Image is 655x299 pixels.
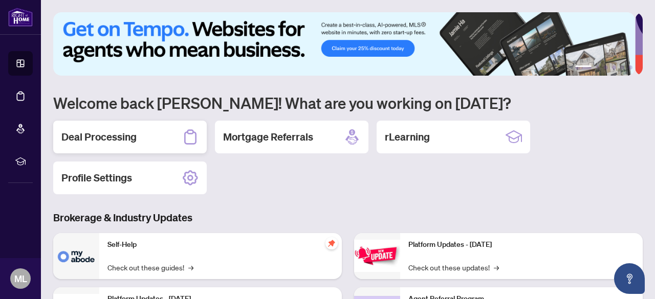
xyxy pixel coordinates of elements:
[408,239,635,250] p: Platform Updates - [DATE]
[14,271,27,286] span: ML
[107,262,193,273] a: Check out these guides!→
[325,237,338,249] span: pushpin
[53,233,99,279] img: Self-Help
[61,130,137,144] h2: Deal Processing
[494,262,499,273] span: →
[604,65,608,70] button: 3
[61,171,132,185] h2: Profile Settings
[596,65,600,70] button: 2
[354,240,400,272] img: Platform Updates - June 23, 2025
[107,239,334,250] p: Self-Help
[612,65,616,70] button: 4
[385,130,430,144] h2: rLearning
[53,211,643,225] h3: Brokerage & Industry Updates
[8,8,33,27] img: logo
[408,262,499,273] a: Check out these updates!→
[620,65,624,70] button: 5
[53,12,635,76] img: Slide 0
[628,65,632,70] button: 6
[575,65,592,70] button: 1
[53,93,643,112] h1: Welcome back [PERSON_NAME]! What are you working on [DATE]?
[188,262,193,273] span: →
[223,130,313,144] h2: Mortgage Referrals
[614,263,645,294] button: Open asap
